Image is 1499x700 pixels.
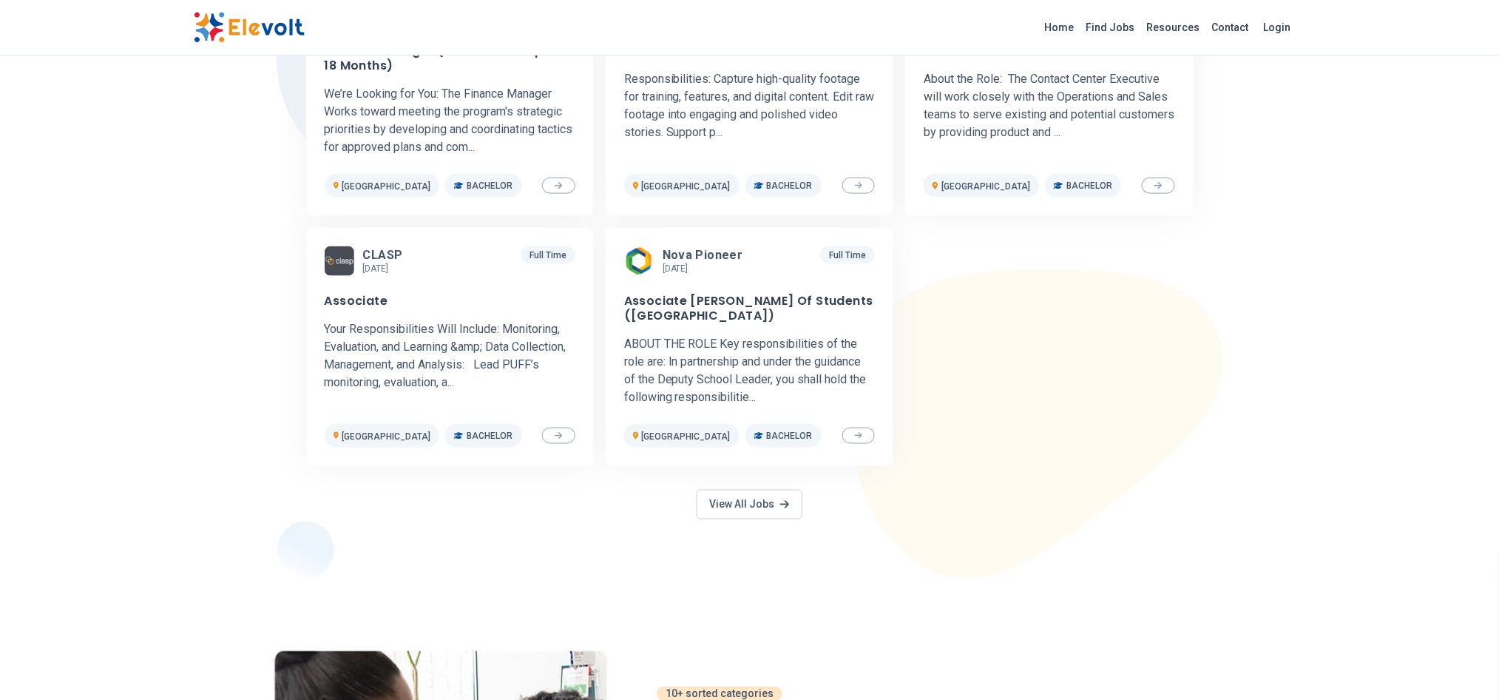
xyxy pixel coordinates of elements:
[342,431,430,442] span: [GEOGRAPHIC_DATA]
[642,181,731,192] span: [GEOGRAPHIC_DATA]
[941,181,1030,192] span: [GEOGRAPHIC_DATA]
[1255,13,1300,42] a: Login
[1039,16,1080,39] a: Home
[325,44,575,73] h3: Finance Manager (Short Term– Up To 18 Months)
[467,430,513,442] span: Bachelor
[767,180,813,192] span: Bachelor
[820,246,875,264] p: Full Time
[1206,16,1255,39] a: Contact
[624,44,776,58] h3: Multimedia Editor Intern
[325,320,575,391] p: Your Responsibilities Will Include: Monitoring, Evaluation, and Learning &amp; Data Collection, M...
[606,228,893,466] a: Nova PioneerNova Pioneer[DATE]Full TimeAssociate [PERSON_NAME] Of Students ([GEOGRAPHIC_DATA])ABO...
[363,248,403,263] span: CLASP
[924,70,1174,141] p: About the Role: The Contact Center Executive will work closely with the Operations and Sales team...
[767,430,813,442] span: Bachelor
[924,44,1088,58] h3: Contact Center Executive
[342,181,430,192] span: [GEOGRAPHIC_DATA]
[663,248,743,263] span: Nova Pioneer
[1425,629,1499,700] iframe: Chat Widget
[325,85,575,156] p: We’re Looking for You: The Finance Manager Works toward meeting the program's strategic prioritie...
[697,490,802,519] a: View All Jobs
[325,246,354,276] img: CLASP
[642,431,731,442] span: [GEOGRAPHIC_DATA]
[325,294,388,309] h3: Associate
[624,246,654,276] img: Nova Pioneer
[521,246,575,264] p: Full Time
[1141,16,1206,39] a: Resources
[624,70,875,141] p: Responsibilities: Capture high-quality footage for training, features, and digital content. Edit ...
[663,263,749,275] p: [DATE]
[624,294,875,323] h3: Associate [PERSON_NAME] Of Students ([GEOGRAPHIC_DATA])
[624,335,875,406] p: ABOUT THE ROLE Key responsibilities of the role are: In partnership and under the guidance of the...
[194,12,305,43] img: Elevolt
[1080,16,1141,39] a: Find Jobs
[467,180,513,192] span: Bachelor
[306,228,594,466] a: CLASPCLASP[DATE]Full TimeAssociateYour Responsibilities Will Include: Monitoring, Evaluation, and...
[1066,180,1112,192] span: Bachelor
[363,263,409,275] p: [DATE]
